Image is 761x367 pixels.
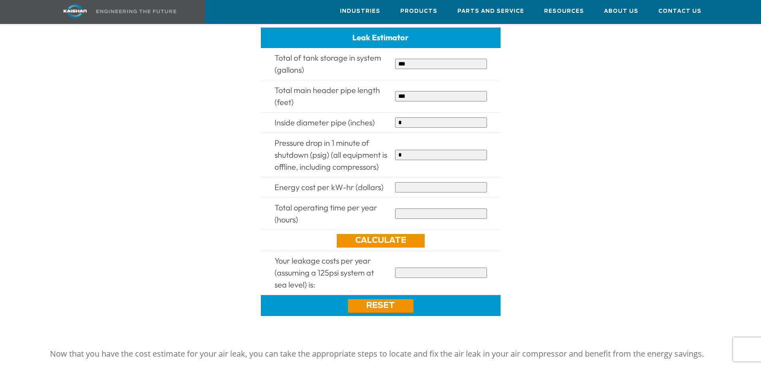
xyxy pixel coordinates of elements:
a: Calculate [337,234,425,248]
span: Contact Us [658,7,701,16]
span: About Us [604,7,638,16]
img: Engineering the future [96,10,176,13]
span: Energy cost per kW-hr (dollars) [274,182,383,192]
span: Inside diameter pipe (inches) [274,117,375,127]
span: Your leakage costs per year (assuming a 125psi system at sea level) is: [274,256,374,290]
span: Parts and Service [457,7,524,16]
a: Parts and Service [457,0,524,22]
span: Products [400,7,437,16]
a: Reset [348,299,413,313]
a: Contact Us [658,0,701,22]
span: Total operating time per year (hours) [274,202,377,224]
span: Total of tank storage in system (gallons) [274,53,381,75]
p: Now that you have the cost estimate for your air leak, you can take the appropriate steps to loca... [50,346,711,362]
a: Industries [340,0,380,22]
span: Total main header pipe length (feet) [274,85,380,107]
span: Leak Estimator [352,32,409,42]
a: About Us [604,0,638,22]
span: Resources [544,7,584,16]
a: Resources [544,0,584,22]
img: kaishan logo [45,4,105,18]
span: Pressure drop in 1 minute of shutdown (psig) (all equipment is offline, including compressors) [274,138,387,172]
span: Industries [340,7,380,16]
a: Products [400,0,437,22]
